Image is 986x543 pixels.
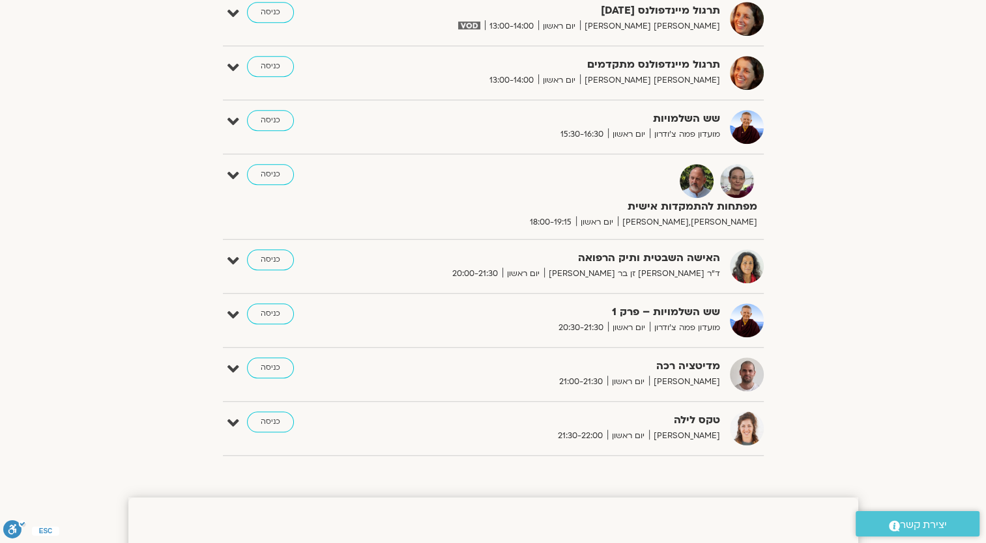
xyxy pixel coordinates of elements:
[649,375,720,389] span: [PERSON_NAME]
[608,321,650,335] span: יום ראשון
[247,411,294,432] a: כניסה
[580,20,720,33] span: [PERSON_NAME] [PERSON_NAME]
[538,20,580,33] span: יום ראשון
[555,375,607,389] span: 21:00-21:30
[525,216,576,229] span: 18:00-19:15
[401,56,720,74] strong: תרגול מיינדפולנס מתקדמים
[856,511,979,536] a: יצירת קשר
[401,2,720,20] strong: תרגול מיינדפולנס [DATE]
[650,321,720,335] span: מועדון פמה צ'ודרון
[448,267,502,281] span: 20:00-21:30
[576,216,618,229] span: יום ראשון
[247,110,294,131] a: כניסה
[401,357,720,375] strong: מדיטציה רכה
[900,516,947,534] span: יצירת קשר
[544,267,720,281] span: ד״ר [PERSON_NAME] זן בר [PERSON_NAME]
[401,303,720,321] strong: שש השלמויות – פרק 1
[580,74,720,87] span: [PERSON_NAME] [PERSON_NAME]
[538,74,580,87] span: יום ראשון
[485,74,538,87] span: 13:00-14:00
[247,249,294,270] a: כניסה
[556,128,608,141] span: 15:30-16:30
[607,375,649,389] span: יום ראשון
[247,357,294,378] a: כניסה
[401,411,720,429] strong: טקס לילה
[608,128,650,141] span: יום ראשון
[247,303,294,324] a: כניסה
[554,321,608,335] span: 20:30-21:30
[553,429,607,443] span: 21:30-22:00
[247,164,294,185] a: כניסה
[247,56,294,77] a: כניסה
[502,267,544,281] span: יום ראשון
[401,249,720,267] strong: האישה השבטית ותיק הרפואה
[247,2,294,23] a: כניסה
[458,21,480,29] img: vodicon
[618,216,757,229] span: [PERSON_NAME],[PERSON_NAME]
[401,110,720,128] strong: שש השלמויות
[650,128,720,141] span: מועדון פמה צ'ודרון
[649,429,720,443] span: [PERSON_NAME]
[438,198,757,216] strong: מפתחות להתמקדות אישית
[607,429,649,443] span: יום ראשון
[485,20,538,33] span: 13:00-14:00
